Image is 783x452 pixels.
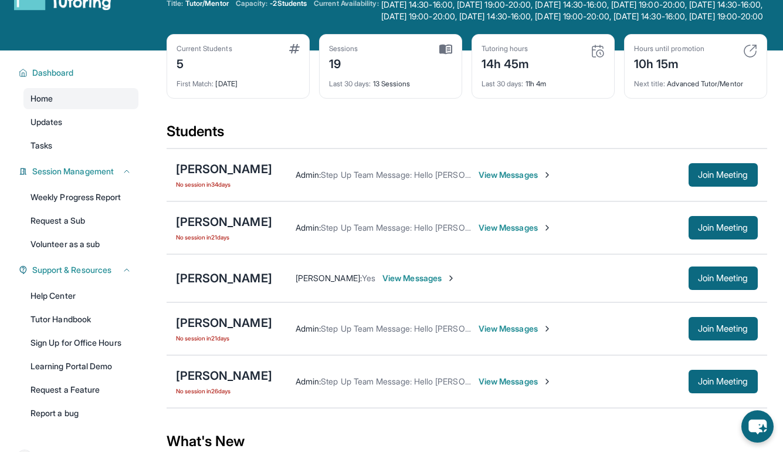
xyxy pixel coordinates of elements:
[23,234,138,255] a: Volunteer as a sub
[698,275,748,282] span: Join Meeting
[23,210,138,231] a: Request a Sub
[296,323,321,333] span: Admin :
[28,264,131,276] button: Support & Resources
[634,53,704,72] div: 10h 15m
[177,79,214,88] span: First Match :
[176,214,272,230] div: [PERSON_NAME]
[439,44,452,55] img: card
[543,324,552,333] img: Chevron-Right
[177,44,232,53] div: Current Students
[23,135,138,156] a: Tasks
[479,323,552,335] span: View Messages
[689,267,758,290] button: Join Meeting
[23,356,138,377] a: Learning Portal Demo
[543,170,552,180] img: Chevron-Right
[176,270,272,286] div: [PERSON_NAME]
[176,232,272,242] span: No session in 21 days
[30,116,63,128] span: Updates
[689,317,758,340] button: Join Meeting
[296,376,321,386] span: Admin :
[32,67,74,79] span: Dashboard
[689,163,758,187] button: Join Meeting
[23,332,138,353] a: Sign Up for Office Hours
[446,274,456,283] img: Chevron-Right
[362,273,375,283] span: Yes
[482,53,530,72] div: 14h 45m
[177,72,300,89] div: [DATE]
[382,272,456,284] span: View Messages
[30,93,53,104] span: Home
[689,370,758,393] button: Join Meeting
[23,285,138,306] a: Help Center
[23,112,138,133] a: Updates
[23,309,138,330] a: Tutor Handbook
[479,376,552,387] span: View Messages
[591,44,605,58] img: card
[741,410,774,443] button: chat-button
[176,161,272,177] div: [PERSON_NAME]
[289,44,300,53] img: card
[23,403,138,424] a: Report a bug
[482,44,530,53] div: Tutoring hours
[634,72,757,89] div: Advanced Tutor/Mentor
[479,222,552,234] span: View Messages
[176,315,272,331] div: [PERSON_NAME]
[28,166,131,177] button: Session Management
[176,333,272,343] span: No session in 21 days
[698,378,748,385] span: Join Meeting
[689,216,758,240] button: Join Meeting
[23,187,138,208] a: Weekly Progress Report
[32,264,111,276] span: Support & Resources
[329,44,358,53] div: Sessions
[30,140,52,151] span: Tasks
[479,169,552,181] span: View Messages
[28,67,131,79] button: Dashboard
[698,171,748,178] span: Join Meeting
[32,166,114,177] span: Session Management
[176,386,272,396] span: No session in 26 days
[329,79,371,88] span: Last 30 days :
[634,44,704,53] div: Hours until promotion
[23,379,138,400] a: Request a Feature
[176,367,272,384] div: [PERSON_NAME]
[482,79,524,88] span: Last 30 days :
[743,44,757,58] img: card
[167,122,767,148] div: Students
[296,273,362,283] span: [PERSON_NAME] :
[634,79,666,88] span: Next title :
[177,53,232,72] div: 5
[23,88,138,109] a: Home
[543,223,552,232] img: Chevron-Right
[296,170,321,180] span: Admin :
[329,72,452,89] div: 13 Sessions
[329,53,358,72] div: 19
[296,222,321,232] span: Admin :
[176,180,272,189] span: No session in 34 days
[698,325,748,332] span: Join Meeting
[698,224,748,231] span: Join Meeting
[482,72,605,89] div: 11h 4m
[543,377,552,386] img: Chevron-Right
